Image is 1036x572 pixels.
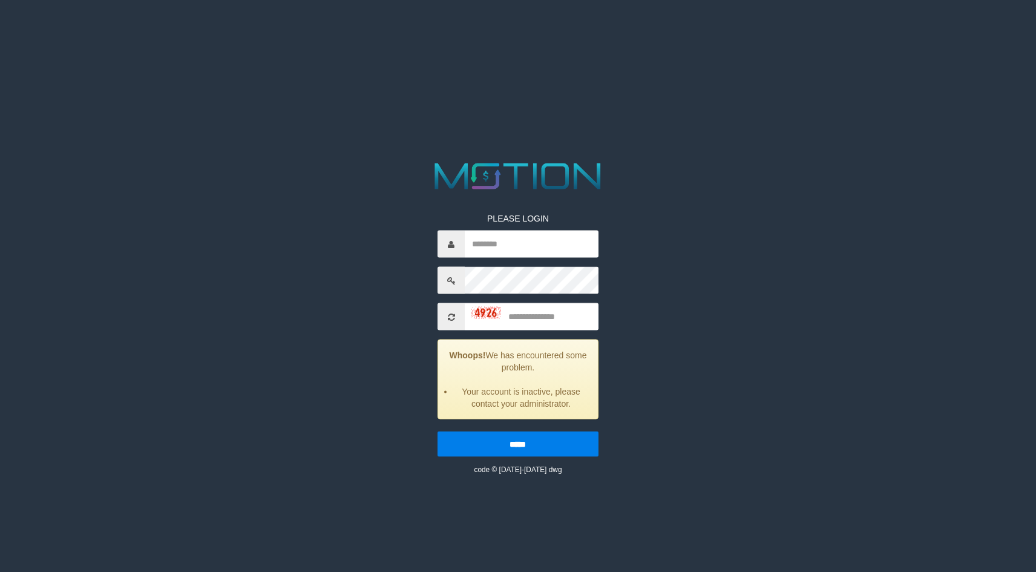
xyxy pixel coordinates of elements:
[427,159,609,194] img: MOTION_logo.png
[450,350,486,360] strong: Whoops!
[474,465,562,474] small: code © [DATE]-[DATE] dwg
[438,340,598,419] div: We has encountered some problem.
[453,386,588,410] li: Your account is inactive, please contact your administrator.
[471,307,501,319] img: captcha
[438,212,598,225] p: PLEASE LOGIN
